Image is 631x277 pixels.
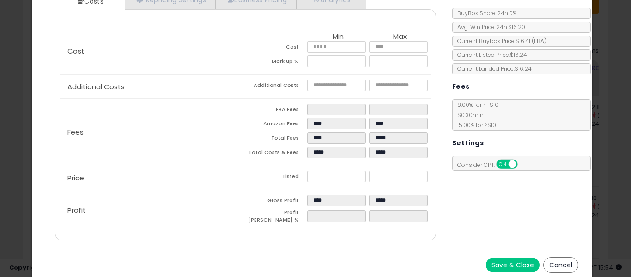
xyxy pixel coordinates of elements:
button: Save & Close [486,258,540,272]
span: BuyBox Share 24h: 0% [453,9,516,17]
td: Amazon Fees [245,118,307,132]
span: ON [497,160,509,168]
span: OFF [516,160,531,168]
p: Fees [60,129,246,136]
th: Min [307,33,369,41]
h5: Fees [452,81,470,92]
p: Price [60,174,246,182]
span: ( FBA ) [532,37,546,45]
p: Cost [60,48,246,55]
button: Cancel [543,257,578,273]
td: Gross Profit [245,195,307,209]
td: Total Costs & Fees [245,147,307,161]
td: Cost [245,41,307,55]
td: Mark up % [245,55,307,70]
span: Current Buybox Price: [453,37,546,45]
td: Listed [245,171,307,185]
span: 15.00 % for > $10 [453,121,496,129]
h5: Settings [452,137,484,149]
span: 8.00 % for <= $10 [453,101,498,129]
th: Max [369,33,431,41]
td: Additional Costs [245,80,307,94]
td: FBA Fees [245,104,307,118]
span: Current Landed Price: $16.24 [453,65,532,73]
span: Current Listed Price: $16.24 [453,51,527,59]
p: Additional Costs [60,83,246,91]
td: Profit [PERSON_NAME] % [245,209,307,226]
span: Consider CPT: [453,161,530,169]
span: Avg. Win Price 24h: $16.20 [453,23,525,31]
td: Total Fees [245,132,307,147]
p: Profit [60,207,246,214]
span: $16.41 [516,37,546,45]
span: $0.30 min [453,111,484,119]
